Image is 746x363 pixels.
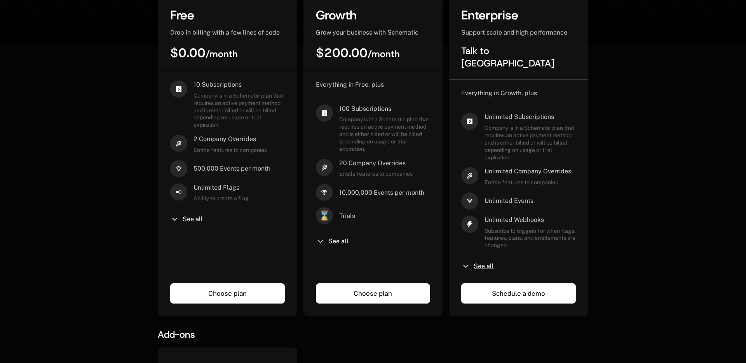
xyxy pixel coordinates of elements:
span: $0.00 [170,45,238,61]
span: Drop in billing with a few lines of code [170,29,280,36]
span: $200.00 [316,45,400,61]
span: Unlimited Subscriptions [485,113,576,121]
span: Entitle features to companies [339,170,413,178]
i: signal [170,160,187,177]
span: Unlimited Company Overrides [485,167,571,176]
a: Schedule a demo [461,283,576,304]
span: Trials [339,212,355,220]
span: See all [183,216,203,222]
span: Enterprise [461,7,518,23]
span: See all [328,238,349,244]
i: cashapp [170,80,187,98]
span: 2 Company Overrides [193,135,267,143]
span: Everything in Free, plus [316,81,384,88]
span: Unlimited Webhooks [485,216,576,224]
span: 10 Subscriptions [193,80,285,89]
i: chevron-down [316,237,325,246]
span: Grow your business with Schematic [316,29,418,36]
i: cashapp [316,105,333,122]
span: Entitle features to companies [193,147,267,154]
span: 20 Company Overrides [339,159,413,168]
i: thunder [461,216,478,233]
span: Free [170,7,194,23]
span: See all [474,263,494,269]
i: signal [316,184,333,201]
i: hammer [170,135,187,152]
span: Company is in a Schematic plan that requires an active payment method and is either billed or wil... [485,124,576,161]
span: Unlimited Flags [193,183,249,192]
i: hammer [316,159,333,176]
i: boolean-on [170,183,187,201]
span: Support scale and high performance [461,29,567,36]
sub: / month [368,48,400,60]
a: Choose plan [316,283,431,304]
span: Talk to [GEOGRAPHIC_DATA] [461,45,554,70]
i: signal [461,192,478,209]
i: chevron-down [461,262,471,271]
span: Company is in a Schematic plan that requires an active payment method and is either billed or wil... [193,92,285,129]
span: Unlimited Events [485,197,533,205]
i: chevron-down [170,215,180,224]
span: Add-ons [158,328,195,341]
span: 500,000 Events per month [193,164,270,173]
span: Company is in a Schematic plan that requires an active payment method and is either billed or wil... [339,116,431,152]
span: Ability to create a flag [193,195,249,202]
span: ⌛ [316,207,333,224]
span: 100 Subscriptions [339,105,431,113]
a: Choose plan [170,283,285,304]
span: Entitle features to companies [485,179,571,186]
span: Growth [316,7,357,23]
span: Everything in Growth, plus [461,89,537,97]
span: Subscribe to triggers for when flags, features, plans, and entitlements are changed. [485,227,576,250]
sub: / month [206,48,238,60]
i: cashapp [461,113,478,130]
span: 10,000,000 Events per month [339,188,424,197]
i: hammer [461,167,478,184]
